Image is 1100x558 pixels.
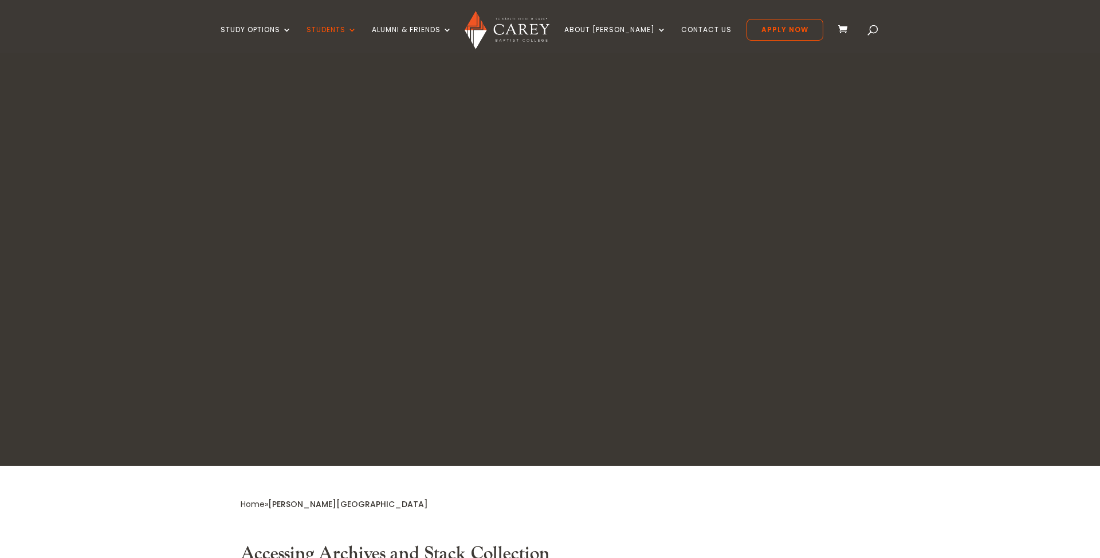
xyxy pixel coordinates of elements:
a: Contact Us [681,26,732,53]
a: Students [307,26,357,53]
span: » [241,498,428,510]
a: Apply Now [747,19,823,41]
span: [PERSON_NAME][GEOGRAPHIC_DATA] [268,498,428,510]
a: Alumni & Friends [372,26,452,53]
a: Study Options [221,26,292,53]
a: Home [241,498,265,510]
a: About [PERSON_NAME] [564,26,666,53]
img: Carey Baptist College [465,11,549,49]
